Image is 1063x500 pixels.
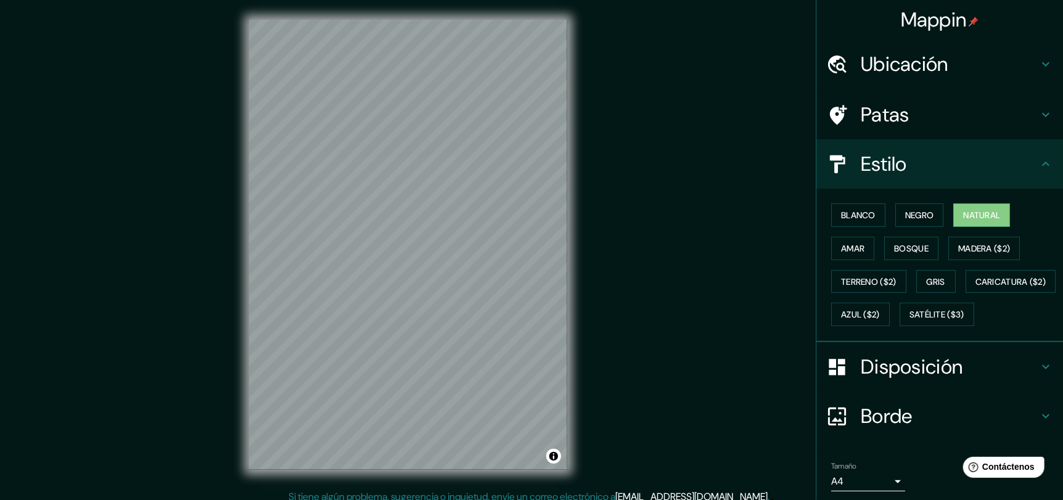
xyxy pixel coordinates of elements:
[927,276,945,287] font: Gris
[841,276,897,287] font: Terreno ($2)
[905,210,934,221] font: Negro
[816,391,1063,441] div: Borde
[861,102,909,128] font: Patas
[861,354,962,380] font: Disposición
[861,51,948,77] font: Ubicación
[831,475,843,488] font: A4
[948,237,1020,260] button: Madera ($2)
[249,20,567,470] canvas: Mapa
[546,449,561,464] button: Activar o desactivar atribución
[966,270,1056,293] button: Caricatura ($2)
[901,7,967,33] font: Mappin
[841,210,876,221] font: Blanco
[841,243,864,254] font: Amar
[909,309,964,321] font: Satélite ($3)
[831,472,905,491] div: A4
[884,237,938,260] button: Bosque
[894,243,929,254] font: Bosque
[816,39,1063,89] div: Ubicación
[816,90,1063,139] div: Patas
[953,452,1049,486] iframe: Lanzador de widgets de ayuda
[816,139,1063,189] div: Estilo
[831,237,874,260] button: Amar
[861,151,907,177] font: Estilo
[816,342,1063,391] div: Disposición
[831,461,856,471] font: Tamaño
[975,276,1046,287] font: Caricatura ($2)
[831,203,885,227] button: Blanco
[841,309,880,321] font: Azul ($2)
[900,303,974,326] button: Satélite ($3)
[831,270,906,293] button: Terreno ($2)
[831,303,890,326] button: Azul ($2)
[958,243,1010,254] font: Madera ($2)
[963,210,1000,221] font: Natural
[916,270,956,293] button: Gris
[861,403,913,429] font: Borde
[953,203,1010,227] button: Natural
[895,203,944,227] button: Negro
[969,17,979,27] img: pin-icon.png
